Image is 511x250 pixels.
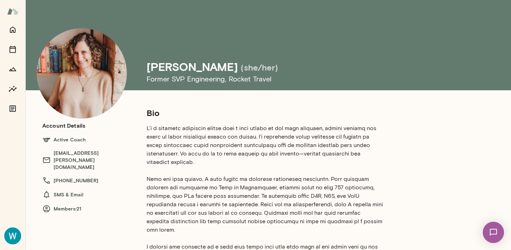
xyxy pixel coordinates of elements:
[6,102,20,116] button: Documents
[4,227,21,244] img: Wande Olafisoye
[7,5,18,18] img: Mento
[37,28,127,118] img: Nancy Alsip
[42,176,133,185] h6: [PHONE_NUMBER]
[147,107,383,118] h5: Bio
[42,205,133,213] h6: Members: 21
[42,135,133,144] h6: Active Coach
[42,190,133,199] h6: SMS & Email
[147,60,238,73] h4: [PERSON_NAME]
[6,23,20,37] button: Home
[6,82,20,96] button: Insights
[147,73,451,85] h6: Former SVP Engineering , Rocket Travel
[42,150,133,171] h6: [EMAIL_ADDRESS][PERSON_NAME][DOMAIN_NAME]
[6,42,20,56] button: Sessions
[42,121,85,130] h6: Account Details
[241,62,278,73] h5: (she/her)
[6,62,20,76] button: Growth Plan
